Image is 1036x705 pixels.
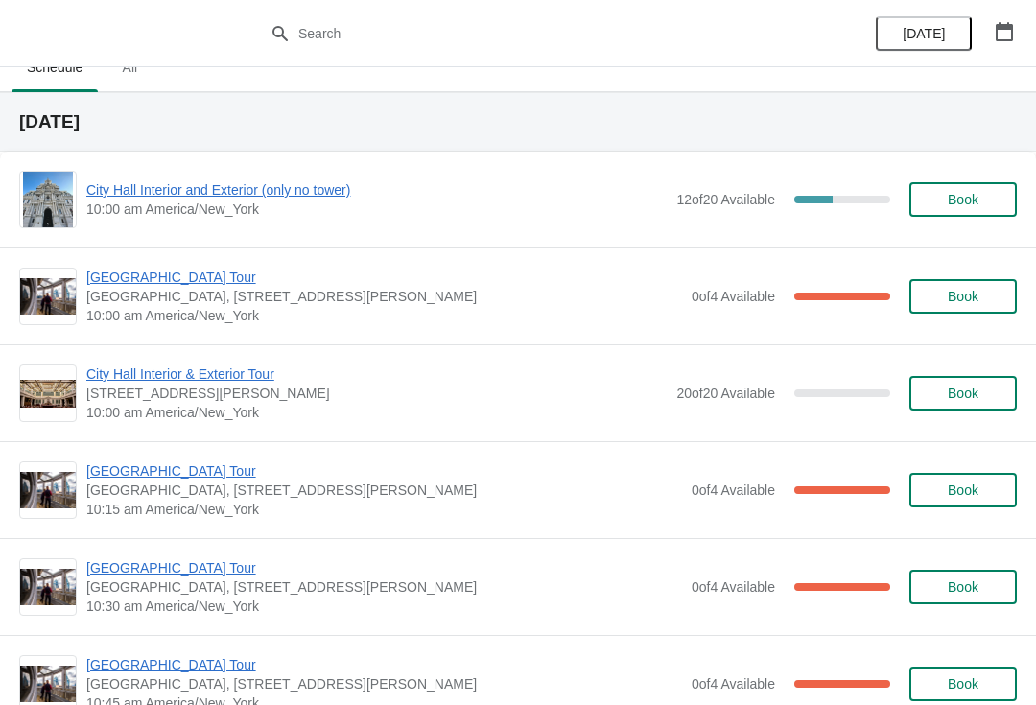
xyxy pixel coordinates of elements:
span: [GEOGRAPHIC_DATA], [STREET_ADDRESS][PERSON_NAME] [86,481,682,500]
img: City Hall Tower Tour | City Hall Visitor Center, 1400 John F Kennedy Boulevard Suite 121, Philade... [20,472,76,509]
img: City Hall Tower Tour | City Hall Visitor Center, 1400 John F Kennedy Boulevard Suite 121, Philade... [20,569,76,606]
span: Book [948,579,978,595]
span: 10:00 am America/New_York [86,306,682,325]
button: Book [909,376,1017,411]
span: [DATE] [903,26,945,41]
span: [GEOGRAPHIC_DATA] Tour [86,655,682,674]
img: City Hall Interior & Exterior Tour | 1400 John F Kennedy Boulevard, Suite 121, Philadelphia, PA, ... [20,380,76,408]
span: [GEOGRAPHIC_DATA], [STREET_ADDRESS][PERSON_NAME] [86,287,682,306]
input: Search [297,16,777,51]
span: 0 of 4 Available [692,482,775,498]
span: Book [948,676,978,692]
span: City Hall Interior and Exterior (only no tower) [86,180,667,200]
button: [DATE] [876,16,972,51]
span: 0 of 4 Available [692,676,775,692]
span: City Hall Interior & Exterior Tour [86,364,667,384]
span: [GEOGRAPHIC_DATA], [STREET_ADDRESS][PERSON_NAME] [86,674,682,693]
span: 12 of 20 Available [676,192,775,207]
button: Book [909,570,1017,604]
button: Book [909,667,1017,701]
span: 20 of 20 Available [676,386,775,401]
span: Book [948,289,978,304]
button: Book [909,182,1017,217]
img: City Hall Tower Tour | City Hall Visitor Center, 1400 John F Kennedy Boulevard Suite 121, Philade... [20,278,76,316]
span: 0 of 4 Available [692,579,775,595]
span: [STREET_ADDRESS][PERSON_NAME] [86,384,667,403]
img: City Hall Tower Tour | City Hall Visitor Center, 1400 John F Kennedy Boulevard Suite 121, Philade... [20,666,76,703]
span: 0 of 4 Available [692,289,775,304]
span: 10:00 am America/New_York [86,200,667,219]
span: Book [948,192,978,207]
span: [GEOGRAPHIC_DATA] Tour [86,461,682,481]
span: 10:00 am America/New_York [86,403,667,422]
button: Book [909,279,1017,314]
span: [GEOGRAPHIC_DATA], [STREET_ADDRESS][PERSON_NAME] [86,577,682,597]
span: All [106,50,153,84]
span: Schedule [12,50,98,84]
h2: [DATE] [19,112,1017,131]
button: Book [909,473,1017,507]
img: City Hall Interior and Exterior (only no tower) | | 10:00 am America/New_York [23,172,74,227]
span: Book [948,482,978,498]
span: Book [948,386,978,401]
span: [GEOGRAPHIC_DATA] Tour [86,268,682,287]
span: [GEOGRAPHIC_DATA] Tour [86,558,682,577]
span: 10:30 am America/New_York [86,597,682,616]
span: 10:15 am America/New_York [86,500,682,519]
